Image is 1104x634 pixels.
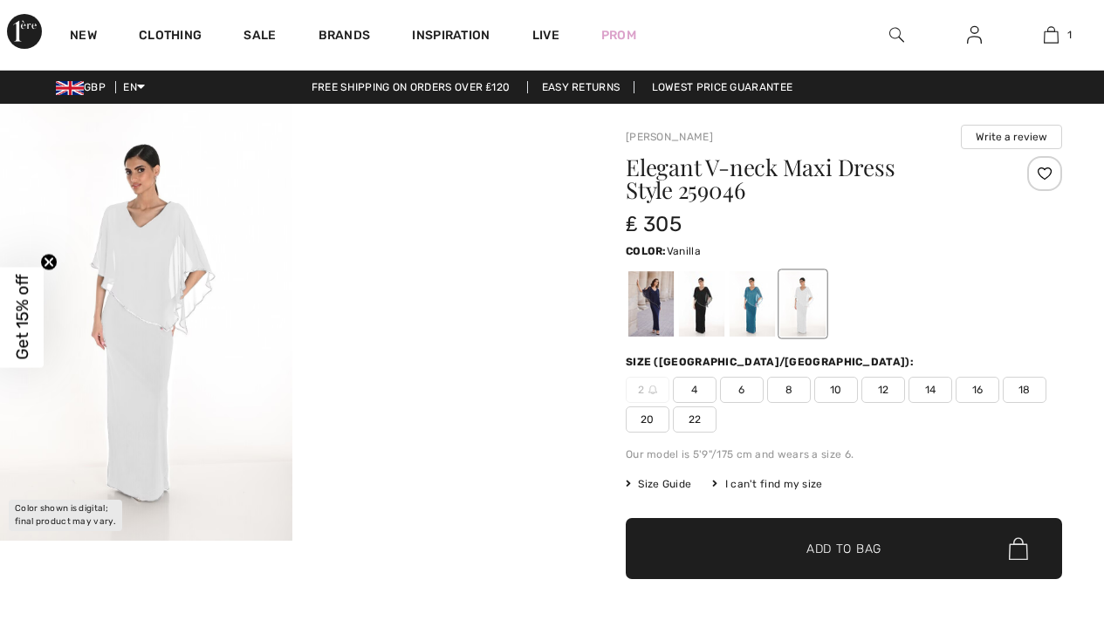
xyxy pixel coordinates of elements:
[679,271,724,337] div: Black
[780,271,826,337] div: Vanilla
[319,28,371,46] a: Brands
[967,24,982,45] img: My Info
[7,14,42,49] img: 1ère Avenue
[667,245,701,257] span: Vanilla
[814,377,858,403] span: 10
[626,212,682,236] span: ₤ 305
[532,26,559,44] a: Live
[638,81,807,93] a: Lowest Price Guarantee
[889,24,904,45] img: search the website
[909,377,952,403] span: 14
[626,447,1062,462] div: Our model is 5'9"/175 cm and wears a size 6.
[626,518,1062,579] button: Add to Bag
[527,81,635,93] a: Easy Returns
[56,81,84,95] img: UK Pound
[40,253,58,270] button: Close teaser
[139,28,202,46] a: Clothing
[961,125,1062,149] button: Write a review
[628,271,674,337] div: Midnight
[1067,27,1072,43] span: 1
[1013,24,1089,45] a: 1
[298,81,525,93] a: Free shipping on orders over ₤120
[70,28,97,46] a: New
[992,503,1087,547] iframe: Opens a widget where you can find more information
[626,131,713,143] a: [PERSON_NAME]
[626,406,669,433] span: 20
[626,476,691,492] span: Size Guide
[123,81,145,93] span: EN
[601,26,636,44] a: Prom
[1003,377,1046,403] span: 18
[767,377,811,403] span: 8
[9,500,122,531] div: Color shown is digital; final product may vary.
[412,28,490,46] span: Inspiration
[730,271,775,337] div: Dark Teal
[861,377,905,403] span: 12
[956,377,999,403] span: 16
[806,540,881,558] span: Add to Bag
[626,245,667,257] span: Color:
[1044,24,1059,45] img: My Bag
[12,275,32,360] span: Get 15% off
[673,406,717,433] span: 22
[648,385,657,394] img: ring-m.svg
[626,156,990,201] h1: Elegant V-neck Maxi Dress Style 259046
[673,377,717,403] span: 4
[626,354,917,370] div: Size ([GEOGRAPHIC_DATA]/[GEOGRAPHIC_DATA]):
[1009,537,1028,560] img: Bag.svg
[626,377,669,403] span: 2
[56,81,113,93] span: GBP
[712,476,822,492] div: I can't find my size
[243,28,276,46] a: Sale
[953,24,996,46] a: Sign In
[720,377,764,403] span: 6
